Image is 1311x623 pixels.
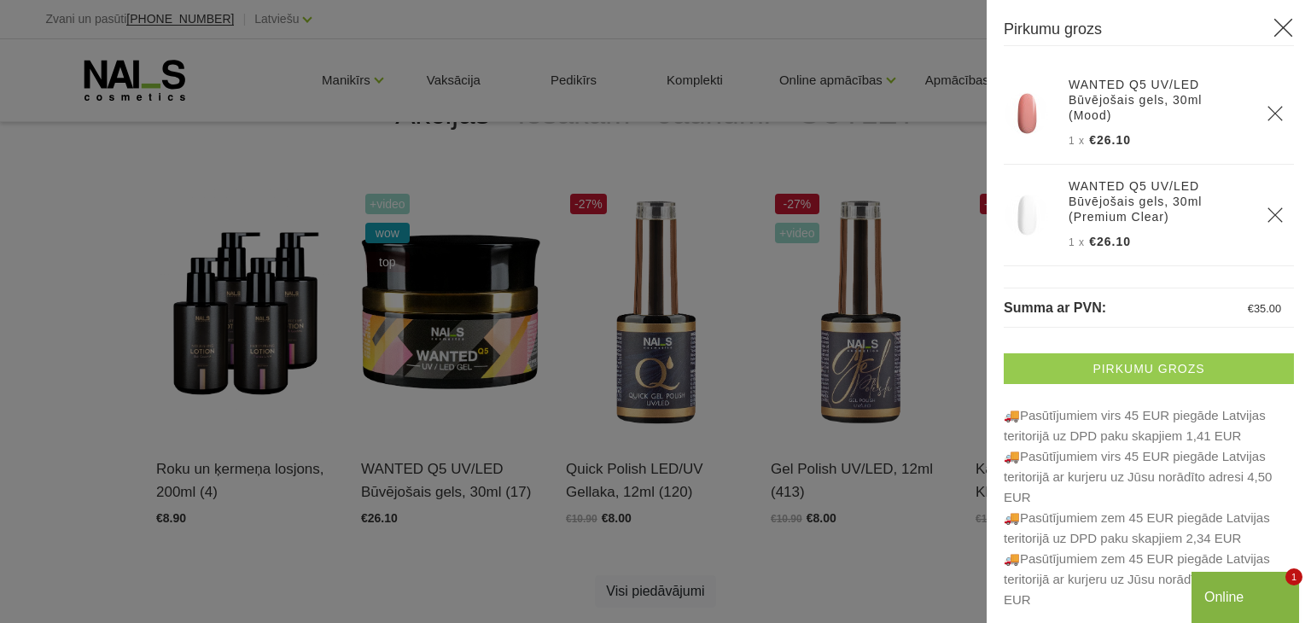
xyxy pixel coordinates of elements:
[1192,568,1302,623] iframe: chat widget
[1069,135,1085,147] span: 1 x
[1004,353,1294,384] a: Pirkumu grozs
[1267,105,1284,122] a: Delete
[1004,17,1294,46] h3: Pirkumu grozs
[1254,302,1281,315] span: 35.00
[1089,133,1131,147] span: €26.10
[1248,302,1254,315] span: €
[1004,300,1106,315] span: Summa ar PVN:
[1069,178,1246,224] a: WANTED Q5 UV/LED Būvējošais gels, 30ml (Premium Clear)
[1069,236,1085,248] span: 1 x
[1089,235,1131,248] span: €26.10
[1267,207,1284,224] a: Delete
[1069,77,1246,123] a: WANTED Q5 UV/LED Būvējošais gels, 30ml (Mood)
[1004,405,1294,610] p: 🚚Pasūtījumiem virs 45 EUR piegāde Latvijas teritorijā uz DPD paku skapjiem 1,41 EUR 🚚Pasūtī...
